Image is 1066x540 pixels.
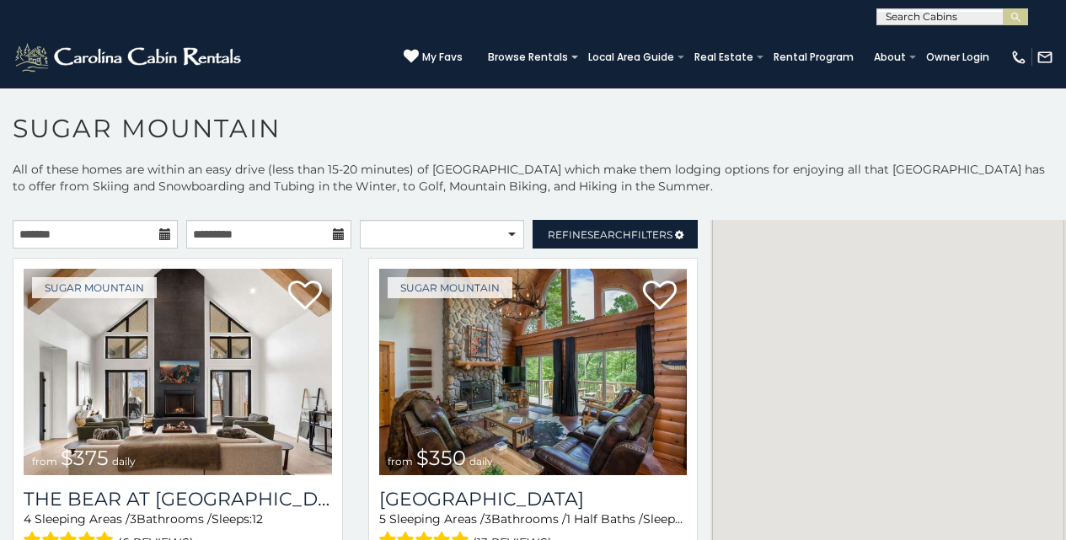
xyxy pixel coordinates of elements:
[61,446,109,470] span: $375
[865,45,914,69] a: About
[379,488,688,511] a: [GEOGRAPHIC_DATA]
[388,277,512,298] a: Sugar Mountain
[422,50,463,65] span: My Favs
[580,45,683,69] a: Local Area Guide
[1010,49,1027,66] img: phone-regular-white.png
[24,488,332,511] a: The Bear At [GEOGRAPHIC_DATA]
[548,228,672,241] span: Refine Filters
[485,511,491,527] span: 3
[32,277,157,298] a: Sugar Mountain
[479,45,576,69] a: Browse Rentals
[379,269,688,475] img: Grouse Moor Lodge
[765,45,862,69] a: Rental Program
[32,455,57,468] span: from
[533,220,698,249] a: RefineSearchFilters
[566,511,643,527] span: 1 Half Baths /
[24,269,332,475] a: The Bear At Sugar Mountain from $375 daily
[288,279,322,314] a: Add to favorites
[686,45,762,69] a: Real Estate
[13,40,246,74] img: White-1-2.png
[379,269,688,475] a: Grouse Moor Lodge from $350 daily
[24,488,332,511] h3: The Bear At Sugar Mountain
[404,49,463,66] a: My Favs
[683,511,694,527] span: 12
[918,45,998,69] a: Owner Login
[24,269,332,475] img: The Bear At Sugar Mountain
[379,511,386,527] span: 5
[643,279,677,314] a: Add to favorites
[469,455,493,468] span: daily
[379,488,688,511] h3: Grouse Moor Lodge
[252,511,263,527] span: 12
[587,228,631,241] span: Search
[388,455,413,468] span: from
[1037,49,1053,66] img: mail-regular-white.png
[112,455,136,468] span: daily
[24,511,31,527] span: 4
[416,446,466,470] span: $350
[130,511,137,527] span: 3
